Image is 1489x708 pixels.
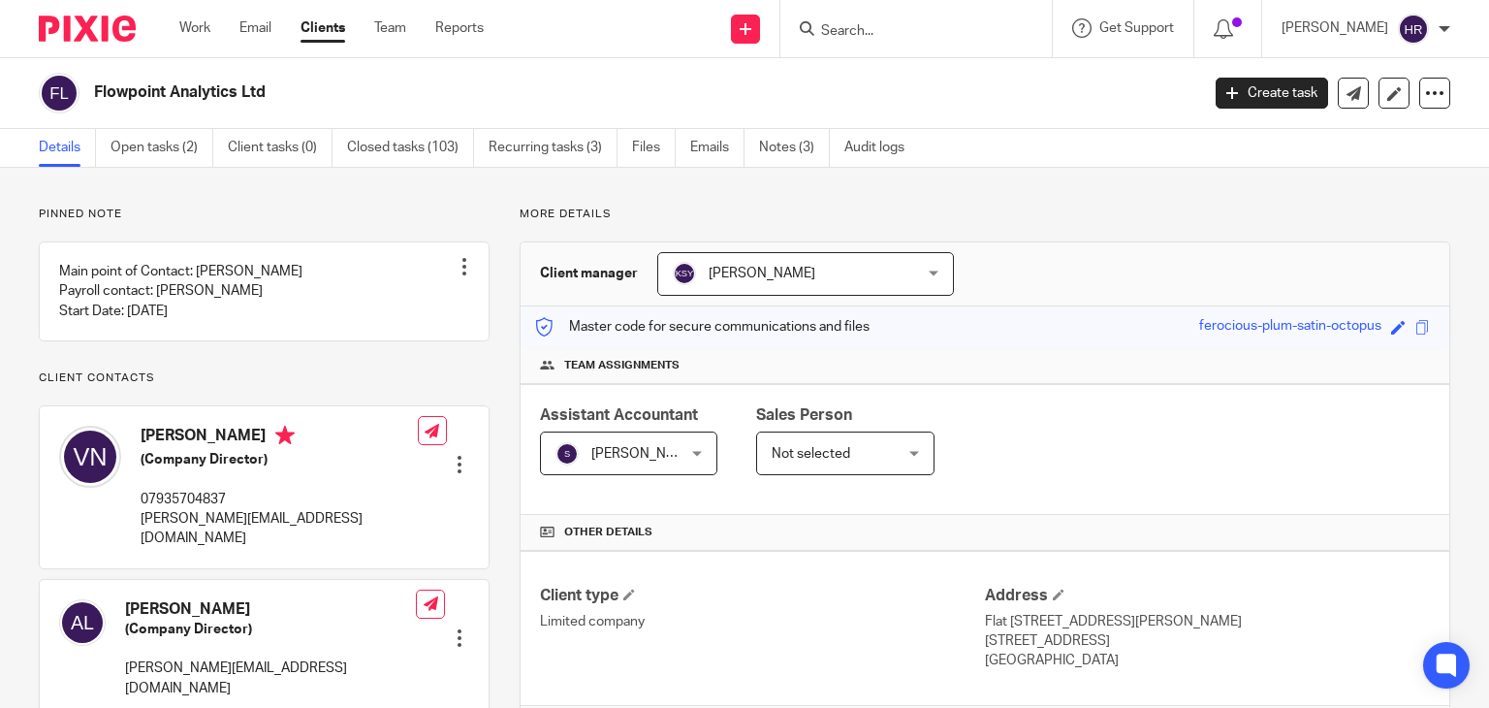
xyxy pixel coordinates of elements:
h5: (Company Director) [125,620,416,639]
p: [GEOGRAPHIC_DATA] [985,651,1430,670]
a: Open tasks (2) [111,129,213,167]
a: Recurring tasks (3) [489,129,618,167]
p: [PERSON_NAME][EMAIL_ADDRESS][DOMAIN_NAME] [141,509,418,549]
h4: Address [985,586,1430,606]
a: Client tasks (0) [228,129,333,167]
a: Reports [435,18,484,38]
span: Get Support [1099,21,1174,35]
h4: [PERSON_NAME] [141,426,418,450]
a: Clients [301,18,345,38]
img: svg%3E [39,73,79,113]
a: Create task [1216,78,1328,109]
p: Client contacts [39,370,490,386]
p: [STREET_ADDRESS] [985,631,1430,651]
span: Assistant Accountant [540,407,698,423]
p: Limited company [540,612,985,631]
span: Sales Person [756,407,852,423]
p: Flat [STREET_ADDRESS][PERSON_NAME] [985,612,1430,631]
img: Pixie [39,16,136,42]
span: Other details [564,525,652,540]
h5: (Company Director) [141,450,418,469]
input: Search [819,23,994,41]
span: Team assignments [564,358,680,373]
span: [PERSON_NAME] R [591,447,710,461]
img: svg%3E [59,426,121,488]
a: Audit logs [844,129,919,167]
p: 07935704837 [141,490,418,509]
p: Pinned note [39,207,490,222]
span: Not selected [772,447,850,461]
img: svg%3E [555,442,579,466]
h4: Client type [540,586,985,606]
a: Team [374,18,406,38]
img: svg%3E [673,262,696,285]
span: [PERSON_NAME] [709,267,815,280]
img: svg%3E [1398,14,1429,45]
a: Emails [690,129,744,167]
a: Files [632,129,676,167]
img: svg%3E [59,599,106,646]
h2: Flowpoint Analytics Ltd [94,82,968,103]
a: Email [239,18,271,38]
a: Work [179,18,210,38]
a: Details [39,129,96,167]
a: Notes (3) [759,129,830,167]
p: [PERSON_NAME] [1282,18,1388,38]
a: Closed tasks (103) [347,129,474,167]
p: Master code for secure communications and files [535,317,870,337]
h3: Client manager [540,264,638,283]
i: Primary [275,426,295,445]
div: ferocious-plum-satin-octopus [1199,316,1381,338]
p: More details [520,207,1450,222]
p: [PERSON_NAME][EMAIL_ADDRESS][DOMAIN_NAME] [125,659,416,698]
h4: [PERSON_NAME] [125,599,416,620]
